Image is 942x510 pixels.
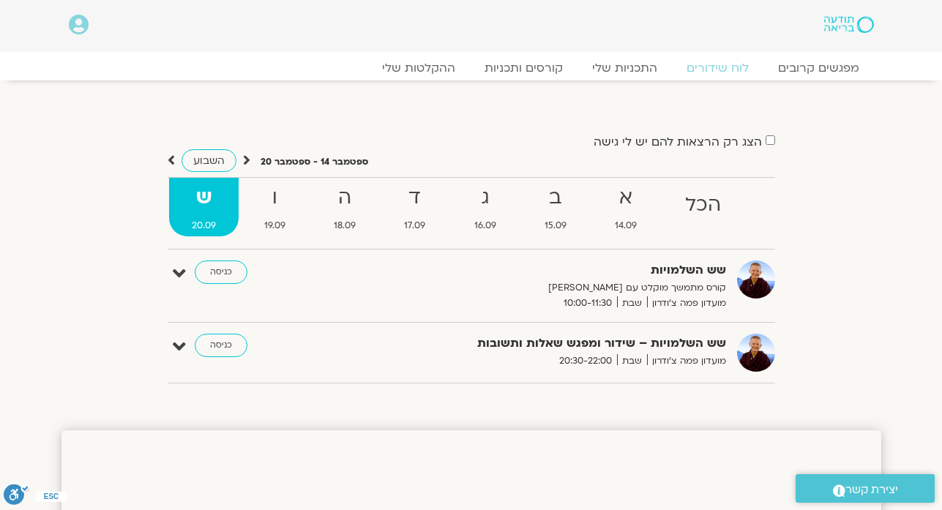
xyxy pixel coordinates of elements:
[592,178,659,236] a: א14.09
[452,181,519,214] strong: ג
[367,334,726,353] strong: שש השלמויות – שידור ומפגש שאלות ותשובות
[522,178,589,236] a: ב15.09
[311,218,378,233] span: 18.09
[381,218,448,233] span: 17.09
[169,178,239,236] a: ש20.09
[662,189,744,222] strong: הכל
[577,61,672,75] a: התכניות שלי
[452,218,519,233] span: 16.09
[617,296,647,311] span: שבת
[261,154,368,170] p: ספטמבר 14 - ספטמבר 20
[311,178,378,236] a: ה18.09
[452,178,519,236] a: ג16.09
[592,181,659,214] strong: א
[558,296,617,311] span: 10:00-11:30
[470,61,577,75] a: קורסים ותכניות
[594,135,762,149] label: הצג רק הרצאות להם יש לי גישה
[381,178,448,236] a: ד17.09
[169,218,239,233] span: 20.09
[845,480,898,500] span: יצירת קשר
[522,181,589,214] strong: ב
[367,61,470,75] a: ההקלטות שלי
[796,474,935,503] a: יצירת קשר
[242,181,308,214] strong: ו
[69,61,874,75] nav: Menu
[554,353,617,369] span: 20:30-22:00
[195,260,247,284] a: כניסה
[522,218,589,233] span: 15.09
[672,61,763,75] a: לוח שידורים
[195,334,247,357] a: כניסה
[662,178,744,236] a: הכל
[367,260,726,280] strong: שש השלמויות
[617,353,647,369] span: שבת
[367,280,726,296] p: קורס מתמשך מוקלט עם [PERSON_NAME]
[647,353,726,369] span: מועדון פמה צ'ודרון
[242,178,308,236] a: ו19.09
[647,296,726,311] span: מועדון פמה צ'ודרון
[381,181,448,214] strong: ד
[763,61,874,75] a: מפגשים קרובים
[193,154,225,168] span: השבוע
[311,181,378,214] strong: ה
[242,218,308,233] span: 19.09
[592,218,659,233] span: 14.09
[169,181,239,214] strong: ש
[182,149,236,172] a: השבוע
